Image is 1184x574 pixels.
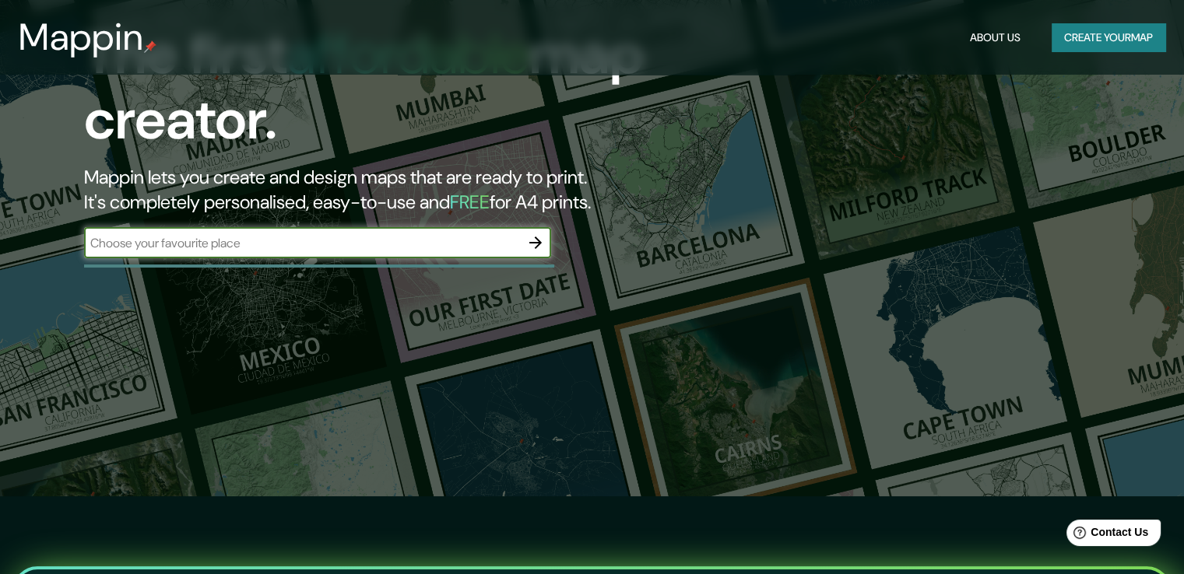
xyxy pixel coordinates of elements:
[19,16,144,59] h3: Mappin
[1052,23,1165,52] button: Create yourmap
[450,190,490,214] h5: FREE
[84,165,676,215] h2: Mappin lets you create and design maps that are ready to print. It's completely personalised, eas...
[84,234,520,252] input: Choose your favourite place
[1045,513,1167,557] iframe: Help widget launcher
[84,22,676,165] h1: The first map creator.
[964,23,1027,52] button: About Us
[144,40,156,53] img: mappin-pin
